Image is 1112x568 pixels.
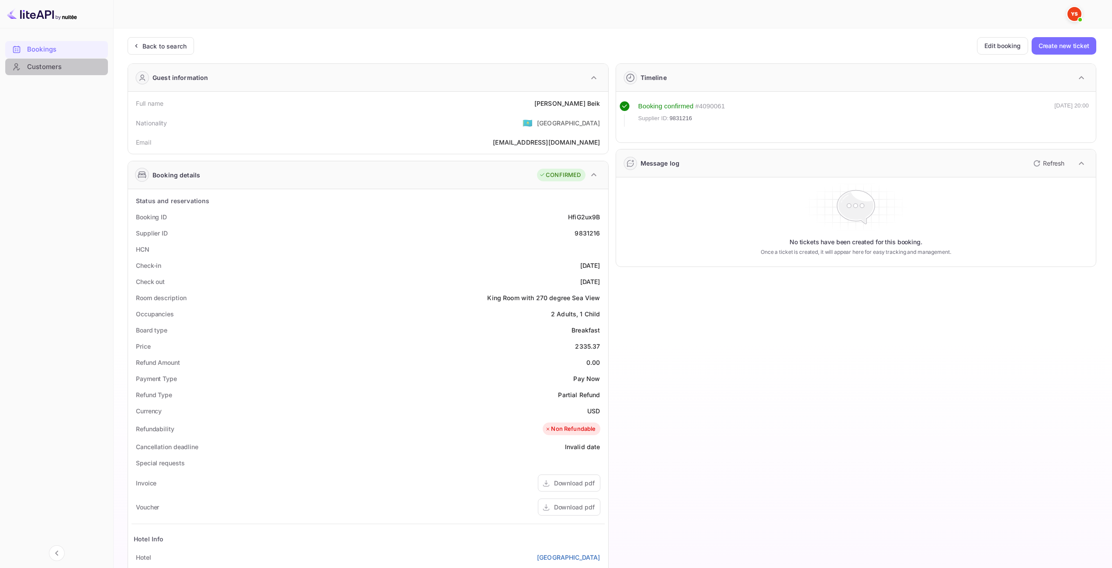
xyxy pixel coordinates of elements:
[152,170,200,180] div: Booking details
[573,374,600,383] div: Pay Now
[977,37,1028,55] button: Edit booking
[136,424,174,433] div: Refundability
[554,502,595,512] div: Download pdf
[49,545,65,561] button: Collapse navigation
[136,229,168,238] div: Supplier ID
[136,553,151,562] div: Hotel
[134,534,164,544] div: Hotel Info
[537,553,600,562] a: [GEOGRAPHIC_DATA]
[580,261,600,270] div: [DATE]
[537,118,600,128] div: [GEOGRAPHIC_DATA]
[534,99,600,108] div: [PERSON_NAME] Beik
[493,138,600,147] div: [EMAIL_ADDRESS][DOMAIN_NAME]
[152,73,208,82] div: Guest information
[5,59,108,76] div: Customers
[136,277,165,286] div: Check out
[551,309,600,319] div: 2 Adults, 1 Child
[136,442,198,451] div: Cancellation deadline
[580,277,600,286] div: [DATE]
[586,358,600,367] div: 0.00
[568,212,600,222] div: HfiG2ux9B
[575,342,600,351] div: 2335.37
[136,458,184,468] div: Special requests
[565,442,600,451] div: Invalid date
[136,293,186,302] div: Room description
[641,73,667,82] div: Timeline
[136,406,162,416] div: Currency
[5,41,108,57] a: Bookings
[136,358,180,367] div: Refund Amount
[136,99,163,108] div: Full name
[136,118,167,128] div: Nationality
[638,114,669,123] span: Supplier ID:
[136,326,167,335] div: Board type
[669,114,692,123] span: 9831216
[136,196,209,205] div: Status and reservations
[554,478,595,488] div: Download pdf
[27,62,104,72] div: Customers
[136,374,177,383] div: Payment Type
[1067,7,1081,21] img: Yandex Support
[136,138,151,147] div: Email
[5,41,108,58] div: Bookings
[27,45,104,55] div: Bookings
[136,245,149,254] div: HCN
[638,101,694,111] div: Booking confirmed
[136,502,159,512] div: Voucher
[587,406,600,416] div: USD
[572,326,600,335] div: Breakfast
[790,238,922,246] p: No tickets have been created for this booking.
[575,229,600,238] div: 9831216
[1043,159,1064,168] p: Refresh
[142,42,187,51] div: Back to search
[136,309,174,319] div: Occupancies
[545,425,596,433] div: Non Refundable
[539,171,581,180] div: CONFIRMED
[558,390,600,399] div: Partial Refund
[523,115,533,131] span: United States
[5,59,108,75] a: Customers
[136,261,161,270] div: Check-in
[641,159,680,168] div: Message log
[1054,101,1089,127] div: [DATE] 20:00
[136,478,156,488] div: Invoice
[1028,156,1068,170] button: Refresh
[136,390,172,399] div: Refund Type
[136,212,167,222] div: Booking ID
[726,248,986,256] p: Once a ticket is created, it will appear here for easy tracking and management.
[136,342,151,351] div: Price
[695,101,725,111] div: # 4090061
[1032,37,1096,55] button: Create new ticket
[7,7,77,21] img: LiteAPI logo
[487,293,600,302] div: King Room with 270 degree Sea View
